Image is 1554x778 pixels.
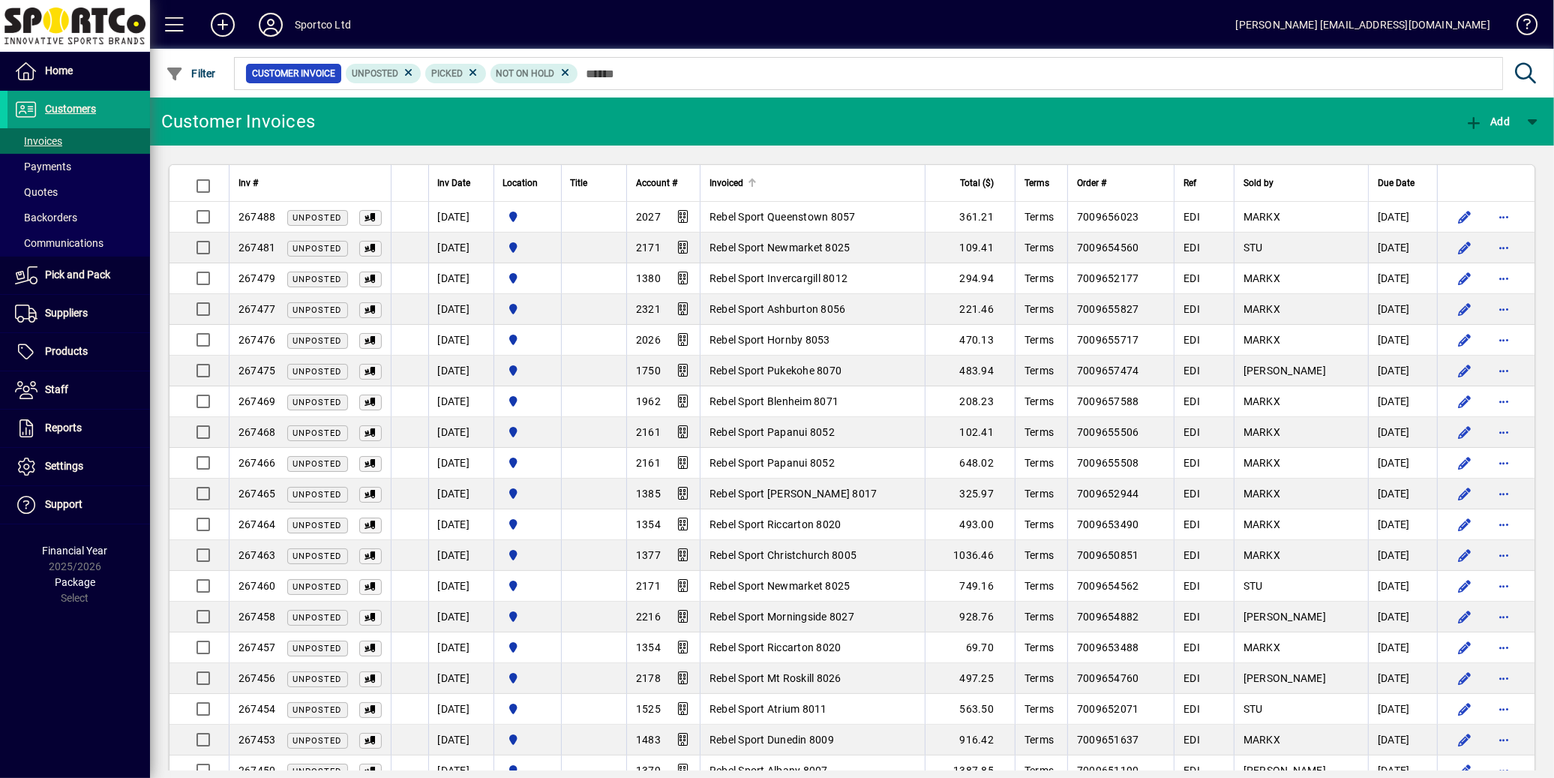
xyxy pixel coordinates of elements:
[925,356,1015,386] td: 483.94
[709,303,846,315] span: Rebel Sport Ashburton 8056
[1492,359,1516,383] button: More options
[1183,211,1200,223] span: EDI
[428,663,493,694] td: [DATE]
[45,103,96,115] span: Customers
[1183,242,1200,254] span: EDI
[503,209,552,225] span: Sportco Ltd Warehouse
[293,428,342,438] span: Unposted
[960,175,994,191] span: Total ($)
[7,179,150,205] a: Quotes
[428,294,493,325] td: [DATE]
[636,365,661,377] span: 1750
[1492,297,1516,321] button: More options
[1024,611,1054,623] span: Terms
[709,175,743,191] span: Invoiced
[352,68,398,79] span: Unposted
[1368,632,1437,663] td: [DATE]
[925,540,1015,571] td: 1036.46
[1243,242,1263,254] span: STU
[238,488,276,500] span: 267465
[709,457,835,469] span: Rebel Sport Papanui 8052
[15,186,58,198] span: Quotes
[7,333,150,371] a: Products
[1077,611,1139,623] span: 7009654882
[636,488,661,500] span: 1385
[636,518,661,530] span: 1354
[1183,549,1200,561] span: EDI
[293,275,342,284] span: Unposted
[1183,672,1200,684] span: EDI
[1024,426,1054,438] span: Terms
[925,632,1015,663] td: 69.70
[1368,479,1437,509] td: [DATE]
[1077,365,1139,377] span: 7009657474
[925,233,1015,263] td: 109.41
[1183,457,1200,469] span: EDI
[428,602,493,632] td: [DATE]
[1368,448,1437,479] td: [DATE]
[1024,549,1054,561] span: Terms
[45,498,82,510] span: Support
[1368,571,1437,602] td: [DATE]
[1461,108,1513,135] button: Add
[1024,303,1054,315] span: Terms
[1183,175,1224,191] div: Ref
[709,272,847,284] span: Rebel Sport Invercargill 8012
[1368,263,1437,294] td: [DATE]
[1077,488,1139,500] span: 7009652944
[1453,697,1477,721] button: Edit
[238,672,276,684] span: 267456
[1243,611,1326,623] span: [PERSON_NAME]
[45,307,88,319] span: Suppliers
[247,11,295,38] button: Profile
[709,641,841,653] span: Rebel Sport Riccarton 8020
[636,303,661,315] span: 2321
[503,362,552,379] span: Sportco Ltd Warehouse
[1183,175,1196,191] span: Ref
[346,64,421,83] mat-chip: Customer Invoice Status: Unposted
[1453,635,1477,659] button: Edit
[293,398,342,407] span: Unposted
[428,509,493,540] td: [DATE]
[7,486,150,524] a: Support
[503,485,552,502] span: Sportco Ltd Warehouse
[45,383,68,395] span: Staff
[503,332,552,348] span: Sportco Ltd Warehouse
[1492,420,1516,444] button: More options
[45,65,73,77] span: Home
[1243,272,1280,284] span: MARKX
[1453,605,1477,629] button: Edit
[1024,672,1054,684] span: Terms
[238,242,276,254] span: 267481
[238,580,276,592] span: 267460
[7,230,150,256] a: Communications
[503,301,552,317] span: Sportco Ltd Warehouse
[503,639,552,656] span: Sportco Ltd Warehouse
[428,202,493,233] td: [DATE]
[709,242,850,254] span: Rebel Sport Newmarket 8025
[293,213,342,223] span: Unposted
[1368,325,1437,356] td: [DATE]
[428,263,493,294] td: [DATE]
[238,426,276,438] span: 267468
[709,672,841,684] span: Rebel Sport Mt Roskill 8026
[1465,116,1510,128] span: Add
[925,479,1015,509] td: 325.97
[238,175,382,191] div: Inv #
[293,674,342,684] span: Unposted
[428,356,493,386] td: [DATE]
[636,175,677,191] span: Account #
[503,455,552,471] span: Sportco Ltd Warehouse
[1492,728,1516,752] button: More options
[1492,635,1516,659] button: More options
[709,334,830,346] span: Rebel Sport Hornby 8053
[925,663,1015,694] td: 497.25
[503,239,552,256] span: Sportco Ltd Warehouse
[1243,303,1280,315] span: MARKX
[238,518,276,530] span: 267464
[45,269,110,281] span: Pick and Pack
[1368,663,1437,694] td: [DATE]
[1077,211,1139,223] span: 7009656023
[1492,512,1516,536] button: More options
[431,68,463,79] span: Picked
